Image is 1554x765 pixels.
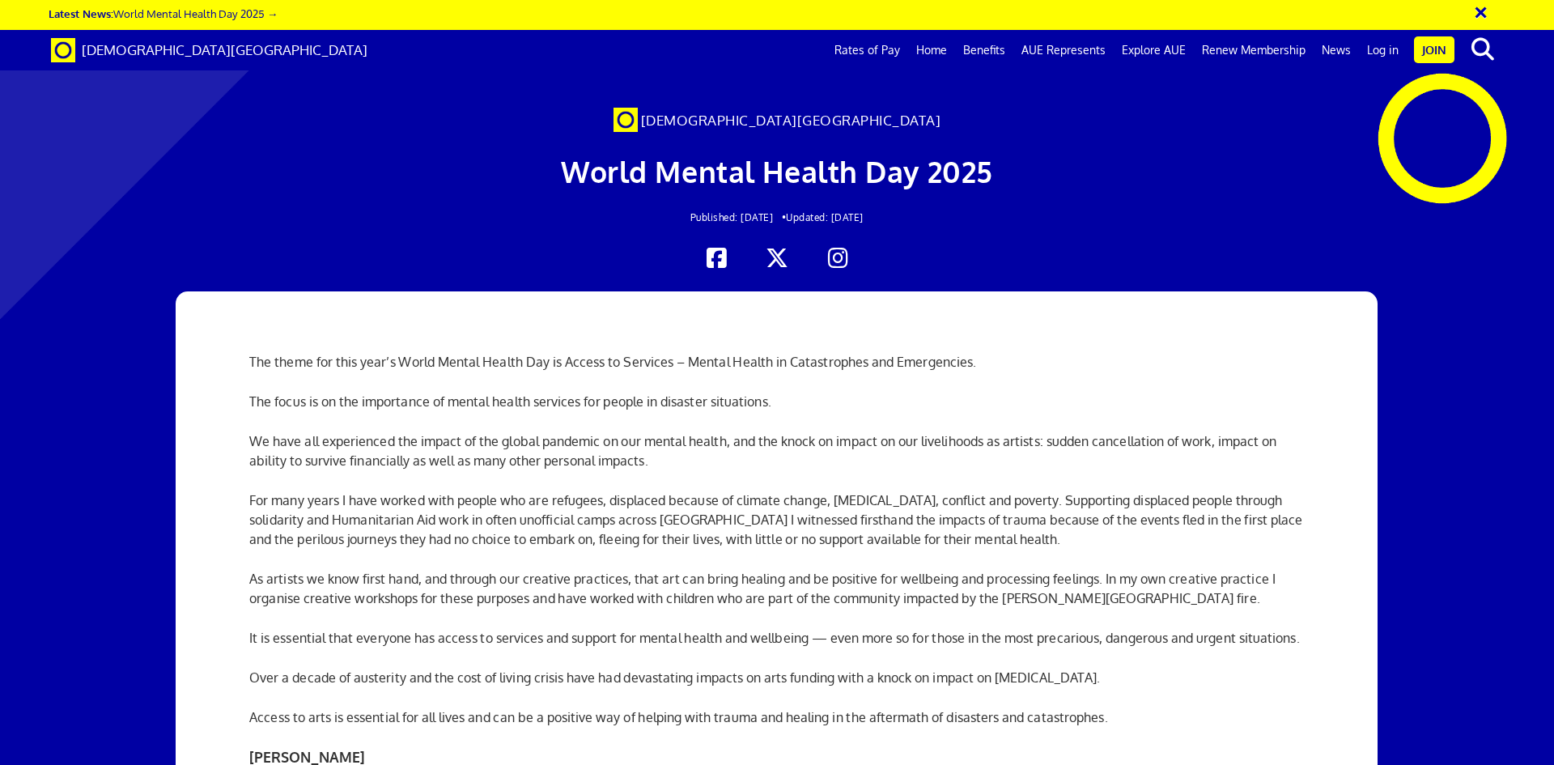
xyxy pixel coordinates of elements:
a: Brand [DEMOGRAPHIC_DATA][GEOGRAPHIC_DATA] [39,30,380,70]
a: Renew Membership [1194,30,1314,70]
span: Published: [DATE] • [690,211,787,223]
p: It is essential that everyone has access to services and support for mental health and wellbeing ... [249,628,1305,648]
a: Benefits [955,30,1013,70]
a: Latest News:World Mental Health Day 2025 → [49,6,278,20]
a: Join [1414,36,1454,63]
a: Explore AUE [1114,30,1194,70]
span: [DEMOGRAPHIC_DATA][GEOGRAPHIC_DATA] [82,41,367,58]
p: We have all experienced the impact of the global pandemic on our mental health, and the knock on ... [249,431,1305,470]
span: World Mental Health Day 2025 [561,153,993,189]
a: News [1314,30,1359,70]
p: For many years I have worked with people who are refugees, displaced because of climate change, [... [249,491,1305,549]
h2: Updated: [DATE] [297,212,1257,223]
p: Access to arts is essential for all lives and can be a positive way of helping with trauma and he... [249,708,1305,727]
a: Rates of Pay [826,30,908,70]
a: Log in [1359,30,1407,70]
a: Home [908,30,955,70]
a: AUE Represents [1013,30,1114,70]
p: Over a decade of austerity and the cost of living crisis have had devastating impacts on arts fun... [249,668,1305,687]
p: The theme for this year’s World Mental Health Day is Access to Services – Mental Health in Catast... [249,352,1305,372]
p: The focus is on the importance of mental health services for people in disaster situations. [249,392,1305,411]
p: As artists we know first hand, and through our creative practices, that art can bring healing and... [249,569,1305,608]
span: [DEMOGRAPHIC_DATA][GEOGRAPHIC_DATA] [641,112,941,129]
button: search [1458,32,1507,66]
strong: Latest News: [49,6,113,20]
